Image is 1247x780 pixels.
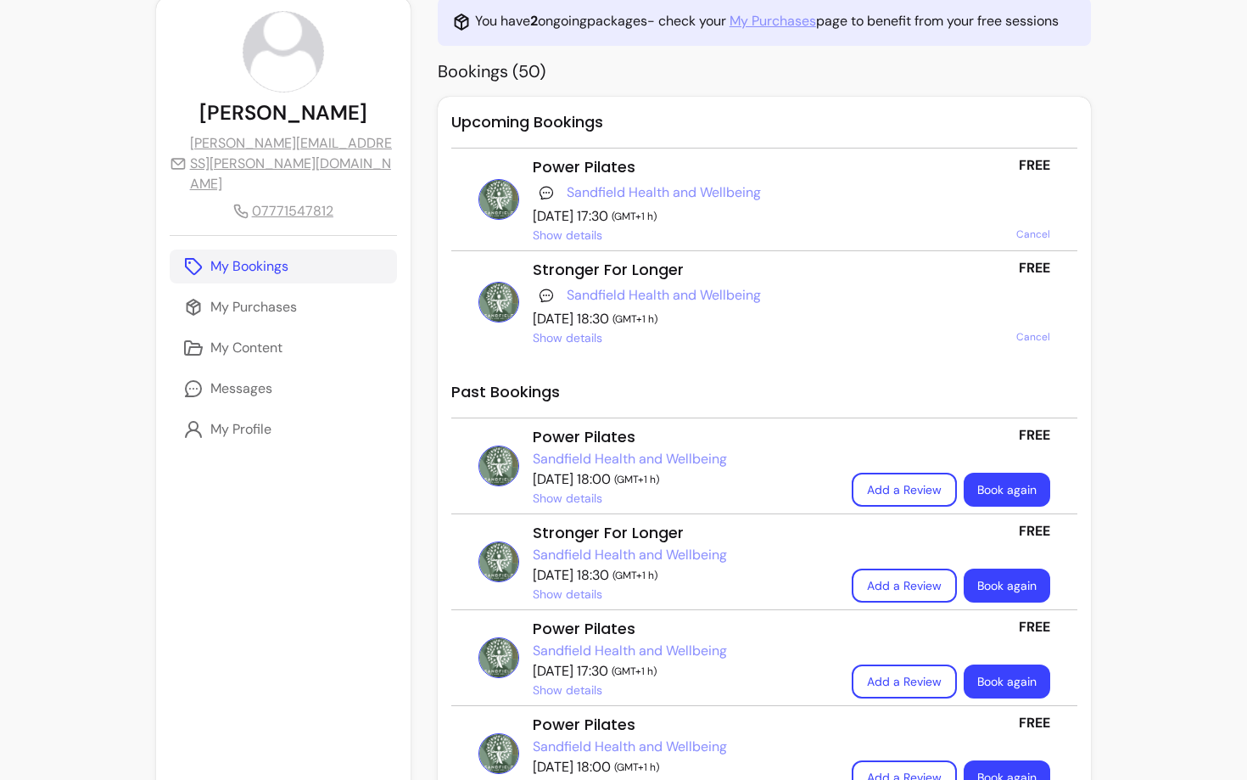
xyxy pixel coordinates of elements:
button: Add a Review [852,569,957,603]
a: My Bookings [170,250,397,283]
a: 07771547812 [233,201,333,222]
p: [PERSON_NAME] [199,99,367,126]
span: ( GMT+1 h ) [614,473,659,486]
a: My Purchases [170,290,397,324]
p: FREE [1019,425,1050,446]
a: My Content [170,331,397,365]
a: Sandfield Health and Wellbeing [533,737,727,757]
span: ( GMT+1 h ) [612,665,657,678]
a: Book again [964,569,1050,603]
div: Stronger For Longer [533,258,1004,282]
span: Click to open Provider profile [533,737,727,757]
span: ( GMT+1 h ) [612,210,657,223]
p: FREE [1019,713,1050,733]
button: Add a Review [852,473,957,507]
img: Picture of Sandfield Health and Wellbeing [478,179,519,220]
div: Stronger For Longer [533,521,839,545]
p: FREE [1019,258,1050,278]
p: [DATE] 17:30 [533,206,1004,227]
p: Messages [210,379,272,399]
span: ( GMT+1 h ) [614,760,659,774]
a: Sandfield Health and Wellbeing [567,182,761,203]
span: Show details [533,682,602,699]
div: Power Pilates [533,617,839,641]
img: Picture of Sandfield Health and Wellbeing [478,542,519,582]
p: My Profile [210,419,271,440]
span: Click to open Provider profile [533,449,727,469]
span: Click to open Provider profile [533,545,727,565]
span: ( GMT+1 h ) [612,312,657,326]
img: avatar [243,12,323,92]
div: Power Pilates [533,155,1004,179]
span: Show details [533,227,602,244]
span: Show details [533,586,602,603]
span: Show details [533,490,602,507]
a: My Profile [170,412,397,446]
p: [DATE] 18:30 [533,309,1004,329]
p: [DATE] 18:30 [533,565,839,586]
span: Cancel [1016,330,1050,344]
span: Click to open Provider profile [567,182,761,203]
a: Messages [170,372,397,406]
h2: Past Bookings [451,380,1078,418]
span: Click to open Provider profile [533,641,727,661]
img: Picture of Sandfield Health and Wellbeing [478,637,519,678]
p: My Content [210,338,282,358]
span: Show details [533,329,602,346]
div: Power Pilates [533,713,839,737]
span: Cancel [1016,227,1050,241]
a: My Purchases [730,11,816,31]
img: Picture of Sandfield Health and Wellbeing [478,733,519,774]
img: Picture of Sandfield Health and Wellbeing [478,282,519,323]
span: Click to open Provider profile [567,285,761,306]
a: Sandfield Health and Wellbeing [533,545,727,565]
p: My Bookings [210,256,288,277]
a: Sandfield Health and Wellbeing [533,641,727,661]
h2: Bookings ( 50 ) [438,59,1092,83]
p: [DATE] 18:00 [533,757,839,777]
a: Sandfield Health and Wellbeing [533,449,727,469]
p: FREE [1019,617,1050,637]
img: Picture of Sandfield Health and Wellbeing [478,446,519,486]
span: ( GMT+1 h ) [612,569,657,582]
b: 2 [530,12,538,30]
p: [DATE] 17:30 [533,661,839,682]
p: FREE [1019,155,1050,176]
p: FREE [1019,521,1050,542]
p: My Purchases [210,297,297,317]
a: [PERSON_NAME][EMAIL_ADDRESS][PERSON_NAME][DOMAIN_NAME] [170,133,397,194]
h2: Upcoming Bookings [451,110,1078,149]
a: Book again [964,473,1050,507]
a: Book again [964,665,1050,699]
div: Power Pilates [533,425,839,449]
p: [DATE] 18:00 [533,469,839,490]
a: Sandfield Health and Wellbeing [567,285,761,306]
button: Add a Review [852,665,957,699]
